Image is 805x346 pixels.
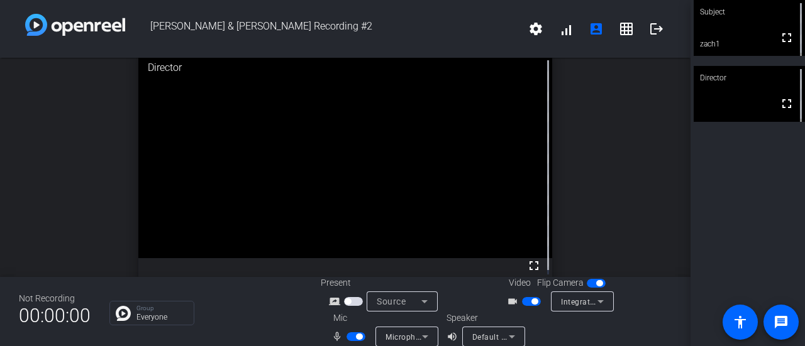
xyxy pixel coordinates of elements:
p: Everyone [136,313,187,321]
mat-icon: settings [528,21,543,36]
mat-icon: screen_share_outline [329,294,344,309]
span: 00:00:00 [19,300,91,331]
span: [PERSON_NAME] & [PERSON_NAME] Recording #2 [125,14,521,44]
div: Not Recording [19,292,91,305]
span: Video [509,276,531,289]
mat-icon: grid_on [619,21,634,36]
mat-icon: accessibility [733,315,748,330]
mat-icon: fullscreen [779,96,794,111]
mat-icon: volume_up [447,329,462,344]
mat-icon: mic_none [331,329,347,344]
mat-icon: fullscreen [526,258,541,273]
mat-icon: fullscreen [779,30,794,45]
div: Present [321,276,447,289]
mat-icon: message [774,315,789,330]
span: Microphone Array (Realtek(R) Audio) [386,332,520,342]
div: Mic [321,311,447,325]
p: Group [136,305,187,311]
button: signal_cellular_alt [551,14,581,44]
img: white-gradient.svg [25,14,125,36]
span: Source [377,296,406,306]
mat-icon: account_box [589,21,604,36]
span: Integrated Webcam (1bcf:2bb3) [561,296,679,306]
span: Default - Speakers (Realtek(R) Audio) [472,332,608,342]
div: Director [138,51,553,85]
img: Chat Icon [116,306,131,321]
mat-icon: videocam_outline [507,294,522,309]
div: Director [694,66,805,90]
div: Speaker [447,311,522,325]
span: Flip Camera [537,276,584,289]
mat-icon: logout [649,21,664,36]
